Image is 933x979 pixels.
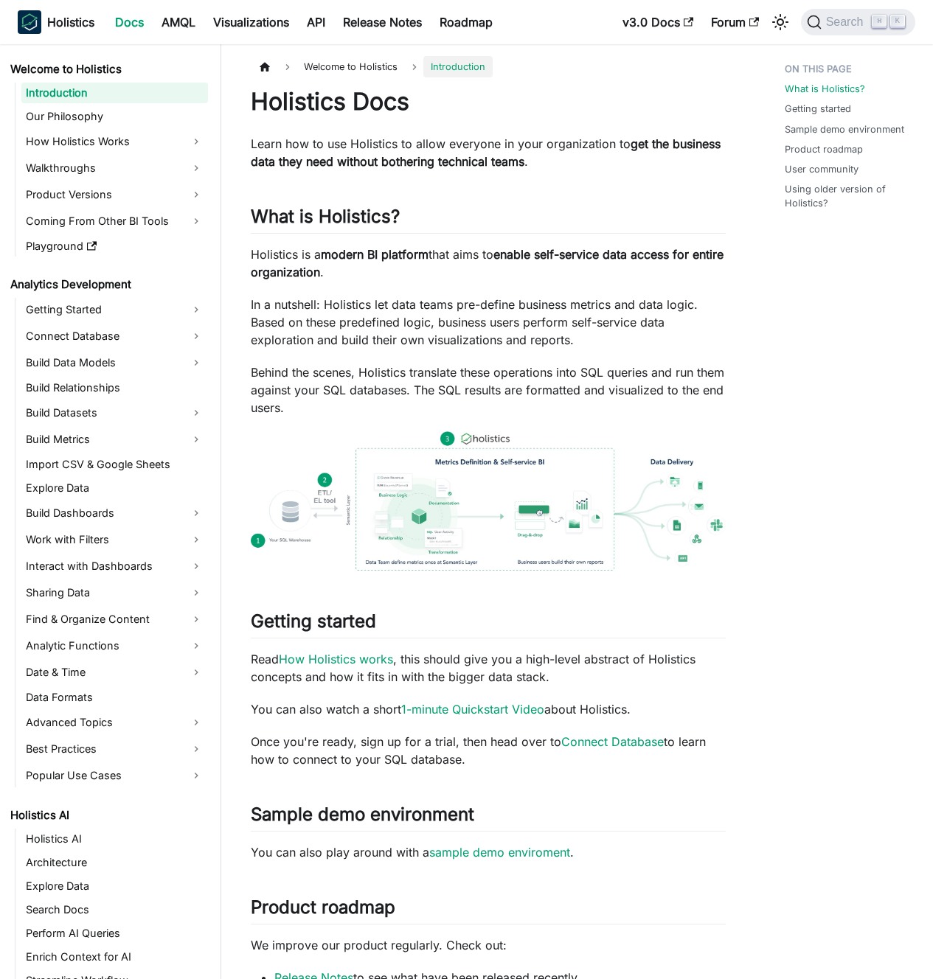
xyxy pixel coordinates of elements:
a: How Holistics Works [21,130,208,153]
a: Search Docs [21,899,208,920]
a: Coming From Other BI Tools [21,209,208,233]
p: You can also play around with a . [251,843,726,861]
a: Build Datasets [21,401,208,425]
a: v3.0 Docs [614,10,702,34]
a: Welcome to Holistics [6,59,208,80]
a: Best Practices [21,737,208,761]
a: Sharing Data [21,581,208,605]
span: Search [822,15,873,29]
a: Import CSV & Google Sheets [21,454,208,475]
p: We improve our product regularly. Check out: [251,936,726,954]
a: Explore Data [21,876,208,896]
a: Getting started [785,102,851,116]
a: Data Formats [21,687,208,708]
a: Release Notes [334,10,431,34]
p: Read , this should give you a high-level abstract of Holistics concepts and how it fits in with t... [251,650,726,686]
a: Popular Use Cases [21,764,208,787]
a: Our Philosophy [21,106,208,127]
h2: What is Holistics? [251,206,726,234]
img: Holistics [18,10,41,34]
b: Holistics [47,13,94,31]
a: Build Metrics [21,428,208,451]
a: What is Holistics? [785,82,865,96]
a: Analytics Development [6,274,208,295]
a: Perform AI Queries [21,923,208,944]
a: sample demo enviroment [429,845,570,860]
a: Visualizations [204,10,298,34]
h1: Holistics Docs [251,87,726,116]
h2: Sample demo environment [251,804,726,832]
a: Find & Organize Content [21,607,208,631]
h2: Getting started [251,610,726,638]
span: Introduction [423,56,493,77]
span: Welcome to Holistics [296,56,405,77]
nav: Breadcrumbs [251,56,726,77]
a: Roadmap [431,10,502,34]
a: Enrich Context for AI [21,947,208,967]
a: Analytic Functions [21,634,208,658]
a: Date & Time [21,661,208,684]
a: Advanced Topics [21,711,208,734]
a: Build Dashboards [21,501,208,525]
kbd: K [890,15,905,28]
a: Connect Database [21,324,208,348]
button: Switch between dark and light mode (currently light mode) [769,10,792,34]
a: Architecture [21,852,208,873]
a: Docs [106,10,153,34]
p: You can also watch a short about Holistics. [251,700,726,718]
strong: modern BI platform [321,247,429,262]
p: Once you're ready, sign up for a trial, then head over to to learn how to connect to your SQL dat... [251,733,726,768]
a: Product Versions [21,183,208,206]
h2: Product roadmap [251,896,726,924]
p: Behind the scenes, Holistics translate these operations into SQL queries and run them against you... [251,363,726,417]
a: AMQL [153,10,204,34]
a: API [298,10,334,34]
button: Search (Command+K) [801,9,915,35]
a: Holistics AI [6,805,208,826]
a: User community [785,162,859,176]
a: Forum [702,10,768,34]
a: Playground [21,236,208,257]
a: Build Data Models [21,351,208,374]
p: Holistics is a that aims to . [251,245,726,281]
img: How Holistics fits in your Data Stack [251,431,726,571]
a: Using older version of Holistics? [785,182,909,210]
a: Holistics AI [21,829,208,849]
a: Interact with Dashboards [21,554,208,578]
a: Product roadmap [785,142,863,156]
a: How Holistics works [279,652,393,666]
a: Introduction [21,83,208,103]
a: Build Relationships [21,377,208,398]
a: Connect Database [561,734,664,749]
a: HolisticsHolistics [18,10,94,34]
p: Learn how to use Holistics to allow everyone in your organization to . [251,135,726,170]
a: Getting Started [21,298,208,321]
a: Sample demo environment [785,122,904,136]
a: Home page [251,56,279,77]
a: Walkthroughs [21,156,208,180]
p: In a nutshell: Holistics let data teams pre-define business metrics and data logic. Based on thes... [251,296,726,349]
a: 1-minute Quickstart Video [401,702,544,717]
kbd: ⌘ [872,15,887,28]
a: Explore Data [21,478,208,498]
a: Work with Filters [21,528,208,551]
